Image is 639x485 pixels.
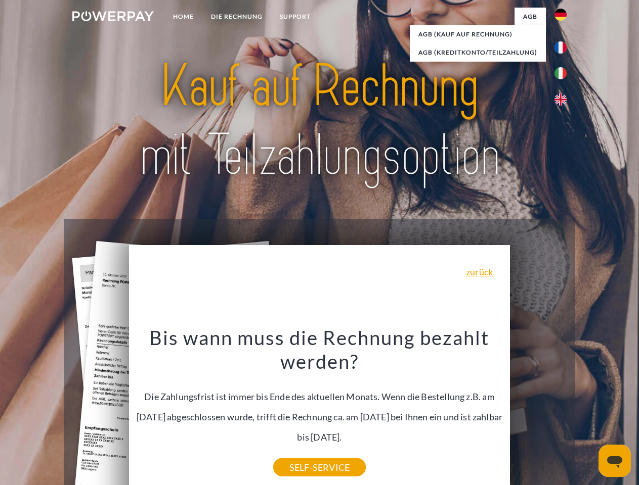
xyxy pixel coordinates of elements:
[271,8,319,26] a: SUPPORT
[555,93,567,106] img: en
[135,325,504,467] div: Die Zahlungsfrist ist immer bis Ende des aktuellen Monats. Wenn die Bestellung z.B. am [DATE] abg...
[72,11,154,21] img: logo-powerpay-white.svg
[410,43,546,62] a: AGB (Kreditkonto/Teilzahlung)
[164,8,202,26] a: Home
[273,458,366,476] a: SELF-SERVICE
[555,41,567,54] img: fr
[555,67,567,79] img: it
[202,8,271,26] a: DIE RECHNUNG
[515,8,546,26] a: agb
[135,325,504,374] h3: Bis wann muss die Rechnung bezahlt werden?
[555,9,567,21] img: de
[97,48,542,193] img: title-powerpay_de.svg
[599,445,631,477] iframe: Schaltfläche zum Öffnen des Messaging-Fensters
[466,267,493,276] a: zurück
[410,25,546,43] a: AGB (Kauf auf Rechnung)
